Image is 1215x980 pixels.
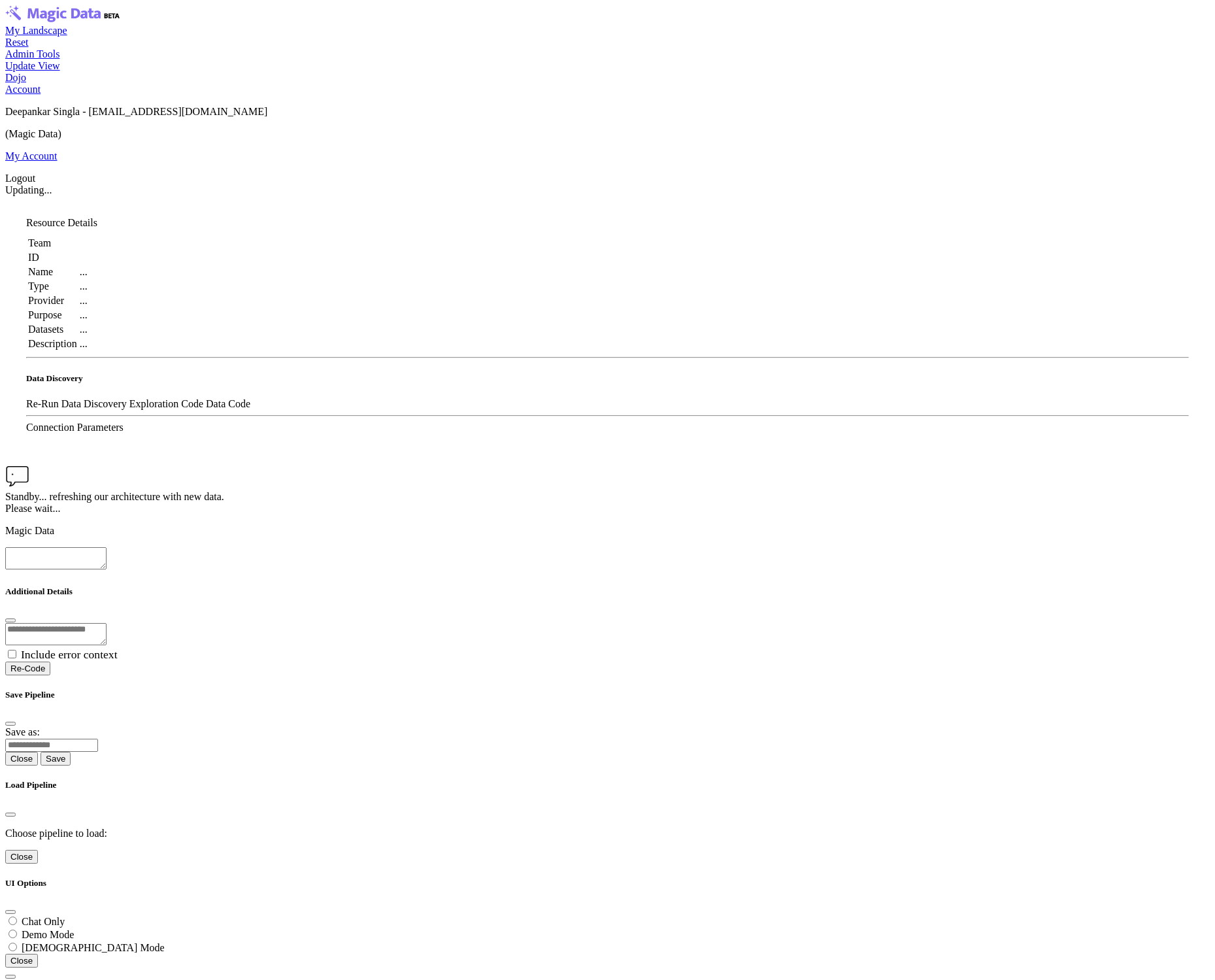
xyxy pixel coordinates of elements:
span: ... [80,338,88,349]
span: ... [80,295,88,306]
div: Save as: [5,726,1210,738]
button: Close [5,813,16,817]
span: Re-Run Data Discovery [26,398,127,409]
span: ... [80,266,88,277]
button: Close [5,752,38,766]
h5: Additional Details [5,586,1210,597]
a: Update View [5,60,60,71]
span: Please wait... [5,503,60,514]
label: Chat Only [22,916,65,927]
td: Type [27,280,78,293]
span: ... [80,280,88,292]
span: ... [80,324,88,335]
button: Close [5,954,38,968]
button: Close [5,975,16,979]
div: Resource Details [26,217,1189,229]
td: Purpose [27,309,78,322]
button: Save [41,752,71,766]
span: ... [80,309,88,320]
a: Account [5,84,41,95]
td: Team [27,237,78,250]
button: Close [5,910,16,914]
label: Include error context [21,648,118,661]
button: Close [5,722,16,726]
a: Reset [5,37,29,48]
p: Choose pipeline to load: [5,828,1210,839]
td: Provider [27,294,78,307]
a: My Account [5,150,1210,162]
h5: Save Pipeline [5,690,1210,700]
a: Admin Tools [5,48,59,59]
button: Close [5,618,16,622]
a: My Landscape [5,25,67,36]
p: (Magic Data) [5,128,1210,140]
img: typing.gif [5,464,29,488]
label: [DEMOGRAPHIC_DATA] Mode [22,942,165,953]
label: Demo Mode [22,929,74,940]
div: Standby... refreshing our architecture with new data. [5,491,1210,503]
div: Connection Parameters [26,422,1189,433]
button: Close [5,850,38,864]
img: beta-logo.png [5,5,120,22]
td: Description [27,337,78,350]
span: Data Code [206,398,250,409]
td: Name [27,265,78,279]
p: Magic Data [5,525,1210,537]
h5: UI Options [5,878,1210,888]
h5: Data Discovery [26,373,1189,384]
a: Dojo [5,72,26,83]
p: Deepankar Singla - [EMAIL_ADDRESS][DOMAIN_NAME] [5,106,1210,118]
span: Updating... [5,184,52,195]
td: Datasets [27,323,78,336]
button: Re-Code [5,662,50,675]
span: Exploration Code [129,398,203,409]
h5: Load Pipeline [5,780,1210,790]
a: Logout [5,173,35,184]
td: ID [27,251,78,264]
